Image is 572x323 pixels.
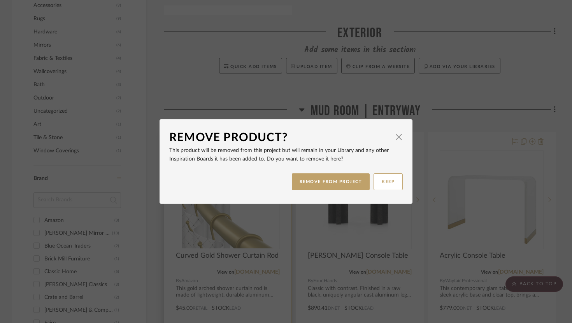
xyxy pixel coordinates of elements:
dialog-header: Remove Product? [169,129,403,146]
button: REMOVE FROM PROJECT [292,173,370,190]
button: Close [391,129,407,145]
button: KEEP [374,173,403,190]
div: Remove Product? [169,129,391,146]
p: This product will be removed from this project but will remain in your Library and any other Insp... [169,146,403,163]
